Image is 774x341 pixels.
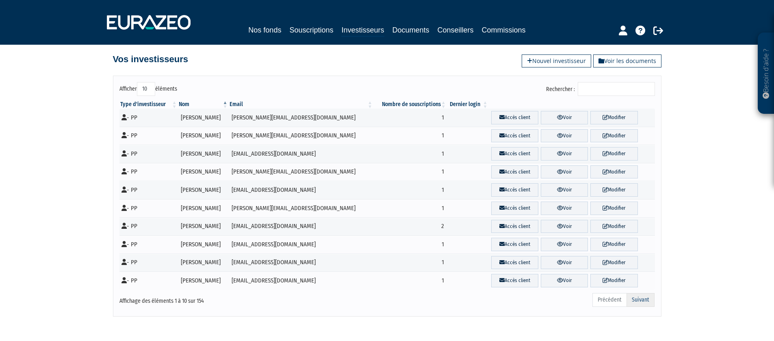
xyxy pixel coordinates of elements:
[491,147,538,161] a: Accès client
[178,163,229,181] td: [PERSON_NAME]
[491,238,538,251] a: Accès client
[248,24,281,36] a: Nos fonds
[119,100,178,109] th: Type d'investisseur : activer pour trier la colonne par ordre croissant
[119,199,178,217] td: - PP
[491,165,538,179] a: Accès client
[541,147,588,161] a: Voir
[229,181,373,199] td: [EMAIL_ADDRESS][DOMAIN_NAME]
[491,274,538,287] a: Accès client
[229,254,373,272] td: [EMAIL_ADDRESS][DOMAIN_NAME]
[482,24,526,36] a: Commissions
[229,145,373,163] td: [EMAIL_ADDRESS][DOMAIN_NAME]
[541,256,588,269] a: Voir
[590,202,637,215] a: Modifier
[522,54,591,67] a: Nouvel investisseur
[119,127,178,145] td: - PP
[229,163,373,181] td: [PERSON_NAME][EMAIL_ADDRESS][DOMAIN_NAME]
[373,109,447,127] td: 1
[590,256,637,269] a: Modifier
[119,271,178,290] td: - PP
[178,199,229,217] td: [PERSON_NAME]
[491,256,538,269] a: Accès client
[178,100,229,109] th: Nom : activer pour trier la colonne par ordre d&eacute;croissant
[119,181,178,199] td: - PP
[178,235,229,254] td: [PERSON_NAME]
[119,254,178,272] td: - PP
[229,100,373,109] th: Email : activer pour trier la colonne par ordre croissant
[491,111,538,124] a: Accès client
[113,54,188,64] h4: Vos investisseurs
[541,183,588,197] a: Voir
[373,271,447,290] td: 1
[178,109,229,127] td: [PERSON_NAME]
[541,220,588,233] a: Voir
[491,129,538,143] a: Accès client
[373,163,447,181] td: 1
[178,181,229,199] td: [PERSON_NAME]
[541,274,588,287] a: Voir
[590,274,637,287] a: Modifier
[489,100,655,109] th: &nbsp;
[373,181,447,199] td: 1
[229,109,373,127] td: [PERSON_NAME][EMAIL_ADDRESS][DOMAIN_NAME]
[373,199,447,217] td: 1
[578,82,655,96] input: Rechercher :
[289,24,333,36] a: Souscriptions
[541,202,588,215] a: Voir
[590,220,637,233] a: Modifier
[178,127,229,145] td: [PERSON_NAME]
[590,111,637,124] a: Modifier
[119,82,177,96] label: Afficher éléments
[373,217,447,236] td: 2
[229,199,373,217] td: [PERSON_NAME][EMAIL_ADDRESS][DOMAIN_NAME]
[373,254,447,272] td: 1
[229,127,373,145] td: [PERSON_NAME][EMAIL_ADDRESS][DOMAIN_NAME]
[590,183,637,197] a: Modifier
[541,111,588,124] a: Voir
[392,24,429,36] a: Documents
[119,163,178,181] td: - PP
[178,217,229,236] td: [PERSON_NAME]
[590,165,637,179] a: Modifier
[627,293,655,307] a: Suivant
[590,238,637,251] a: Modifier
[229,235,373,254] td: [EMAIL_ADDRESS][DOMAIN_NAME]
[229,271,373,290] td: [EMAIL_ADDRESS][DOMAIN_NAME]
[373,100,447,109] th: Nombre de souscriptions : activer pour trier la colonne par ordre croissant
[438,24,474,36] a: Conseillers
[229,217,373,236] td: [EMAIL_ADDRESS][DOMAIN_NAME]
[119,292,336,305] div: Affichage des éléments 1 à 10 sur 154
[491,183,538,197] a: Accès client
[341,24,384,37] a: Investisseurs
[373,145,447,163] td: 1
[541,165,588,179] a: Voir
[119,235,178,254] td: - PP
[178,271,229,290] td: [PERSON_NAME]
[137,82,155,96] select: Afficheréléments
[178,145,229,163] td: [PERSON_NAME]
[590,147,637,161] a: Modifier
[178,254,229,272] td: [PERSON_NAME]
[491,202,538,215] a: Accès client
[761,37,771,110] p: Besoin d'aide ?
[107,15,191,30] img: 1732889491-logotype_eurazeo_blanc_rvb.png
[119,109,178,127] td: - PP
[373,127,447,145] td: 1
[447,100,489,109] th: Dernier login : activer pour trier la colonne par ordre croissant
[541,238,588,251] a: Voir
[119,145,178,163] td: - PP
[541,129,588,143] a: Voir
[373,235,447,254] td: 1
[491,220,538,233] a: Accès client
[590,129,637,143] a: Modifier
[546,82,655,96] label: Rechercher :
[593,54,661,67] a: Voir les documents
[119,217,178,236] td: - PP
